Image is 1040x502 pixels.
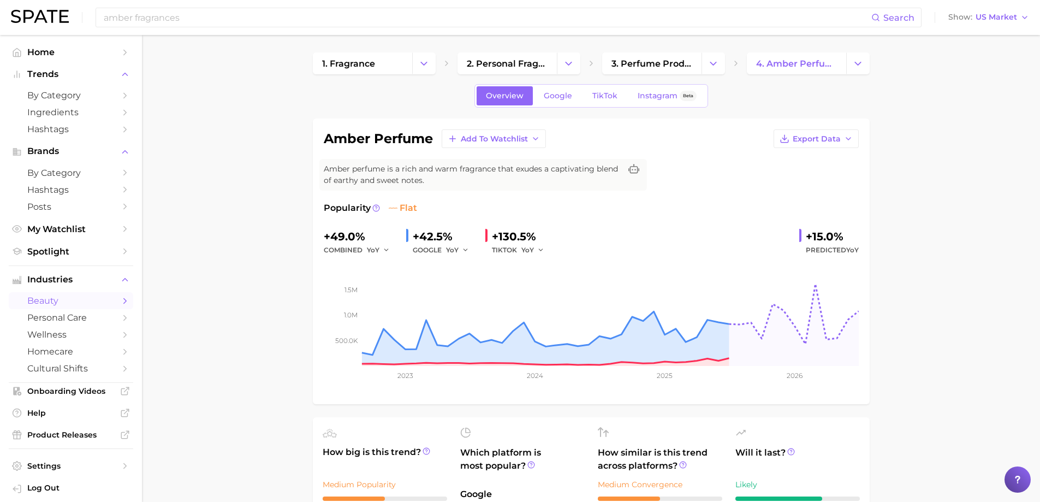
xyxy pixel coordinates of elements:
span: Beta [683,91,693,101]
span: Will it last? [735,446,860,473]
span: Industries [27,275,115,285]
div: TIKTOK [492,244,552,257]
a: 2. personal fragrance [457,52,557,74]
button: Add to Watchlist [442,129,546,148]
span: Which platform is most popular? [460,446,585,482]
div: 5 / 10 [598,497,722,501]
span: Search [883,13,914,23]
div: +42.5% [413,228,477,245]
a: personal care [9,309,133,326]
a: My Watchlist [9,221,133,238]
span: cultural shifts [27,363,115,374]
a: Google [534,86,581,105]
a: Posts [9,198,133,215]
span: Google [460,488,585,501]
button: ShowUS Market [946,10,1032,25]
span: Home [27,47,115,57]
span: Settings [27,461,115,471]
span: Hashtags [27,124,115,134]
a: Spotlight [9,243,133,260]
a: homecare [9,343,133,360]
a: Hashtags [9,121,133,138]
button: YoY [446,244,470,257]
span: flat [389,202,417,215]
span: How similar is this trend across platforms? [598,446,722,473]
span: Hashtags [27,185,115,195]
div: Likely [735,478,860,491]
span: 4. amber perfume [756,58,837,69]
img: SPATE [11,10,69,23]
span: Help [27,408,115,418]
div: 7 / 10 [735,497,860,501]
span: Add to Watchlist [461,134,528,144]
span: Trends [27,69,115,79]
a: Onboarding Videos [9,383,133,399]
a: Ingredients [9,104,133,121]
button: Trends [9,66,133,82]
span: by Category [27,90,115,101]
span: YoY [367,245,379,255]
span: US Market [976,14,1017,20]
span: Predicted [806,244,859,257]
h1: amber perfume [324,132,433,145]
a: Settings [9,458,133,474]
a: Hashtags [9,181,133,198]
span: Spotlight [27,246,115,257]
span: My Watchlist [27,224,115,234]
div: GOOGLE [413,244,477,257]
button: Export Data [774,129,859,148]
span: beauty [27,296,115,306]
span: Log Out [27,483,124,493]
a: Overview [477,86,533,105]
a: wellness [9,326,133,343]
button: YoY [367,244,390,257]
span: Google [544,91,572,101]
button: Change Category [702,52,725,74]
span: wellness [27,329,115,340]
a: InstagramBeta [628,86,706,105]
span: YoY [446,245,459,255]
a: by Category [9,164,133,181]
span: homecare [27,346,115,357]
div: +15.0% [806,228,859,245]
span: Brands [27,146,115,156]
span: Product Releases [27,430,115,440]
a: 3. perfume products [602,52,702,74]
a: cultural shifts [9,360,133,377]
button: YoY [521,244,545,257]
a: 4. amber perfume [747,52,846,74]
span: Overview [486,91,524,101]
div: combined [324,244,397,257]
span: Amber perfume is a rich and warm fragrance that exudes a captivating blend of earthy and sweet no... [324,163,621,186]
span: Instagram [638,91,678,101]
tspan: 2026 [786,371,802,380]
tspan: 2024 [526,371,543,380]
span: Popularity [324,202,371,215]
span: Ingredients [27,107,115,117]
div: Medium Convergence [598,478,722,491]
a: beauty [9,292,133,309]
button: Change Category [557,52,580,74]
a: Log out. Currently logged in with e-mail jenine.guerriero@givaudan.com. [9,480,133,498]
button: Industries [9,271,133,288]
span: 1. fragrance [322,58,375,69]
div: +130.5% [492,228,552,245]
a: Home [9,44,133,61]
a: Product Releases [9,427,133,443]
span: Show [948,14,972,20]
span: personal care [27,312,115,323]
span: TikTok [592,91,617,101]
span: Posts [27,202,115,212]
span: How big is this trend? [323,446,447,473]
a: by Category [9,87,133,104]
tspan: 2023 [397,371,413,380]
span: 3. perfume products [611,58,692,69]
span: YoY [521,245,534,255]
div: Medium Popularity [323,478,447,491]
button: Change Category [846,52,870,74]
span: by Category [27,168,115,178]
span: Export Data [793,134,841,144]
a: Help [9,405,133,421]
input: Search here for a brand, industry, or ingredient [103,8,871,27]
img: flat [389,204,397,212]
